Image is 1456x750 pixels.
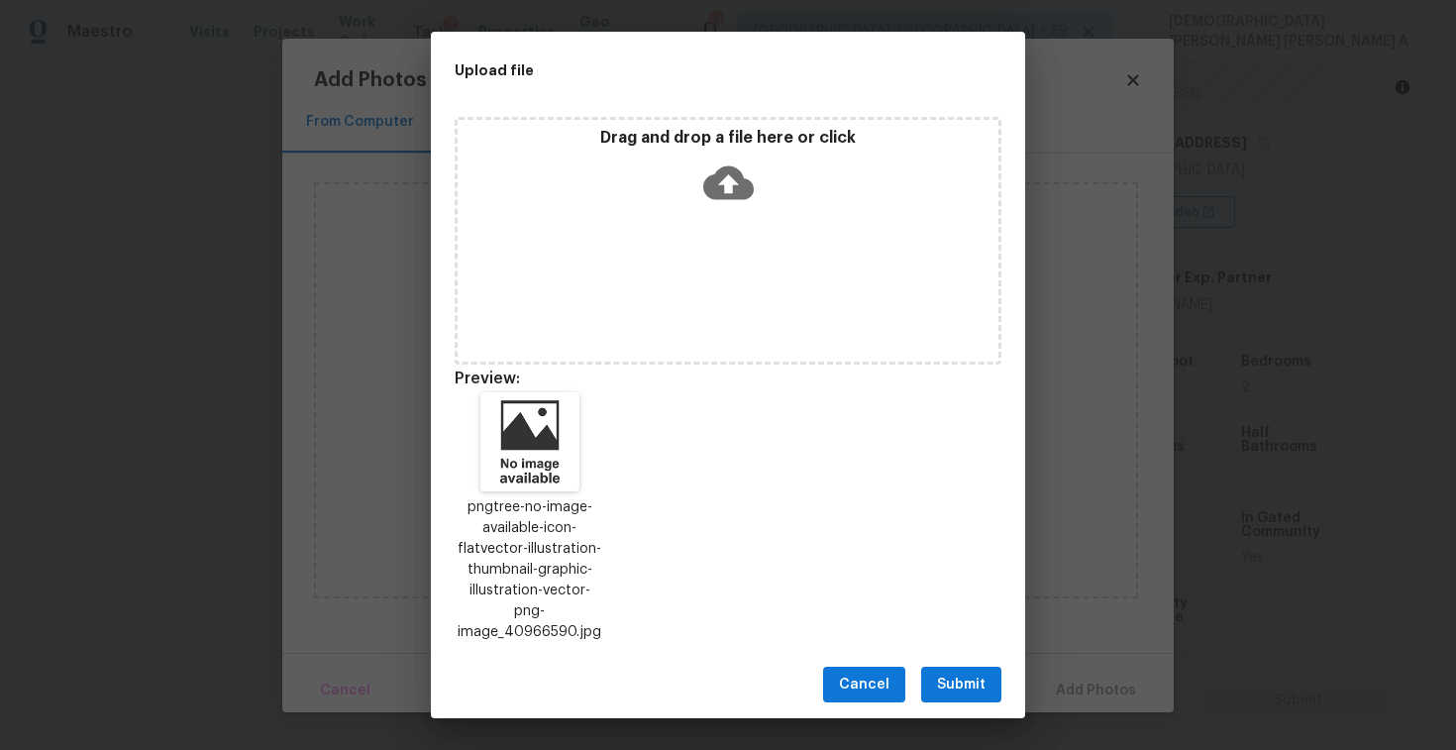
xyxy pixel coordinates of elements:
[455,59,912,81] h2: Upload file
[937,673,986,697] span: Submit
[921,667,1001,703] button: Submit
[823,667,905,703] button: Cancel
[480,392,579,491] img: 2Q==
[455,497,605,643] p: pngtree-no-image-available-icon-flatvector-illustration-thumbnail-graphic-illustration-vector-png...
[458,128,998,149] p: Drag and drop a file here or click
[839,673,889,697] span: Cancel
